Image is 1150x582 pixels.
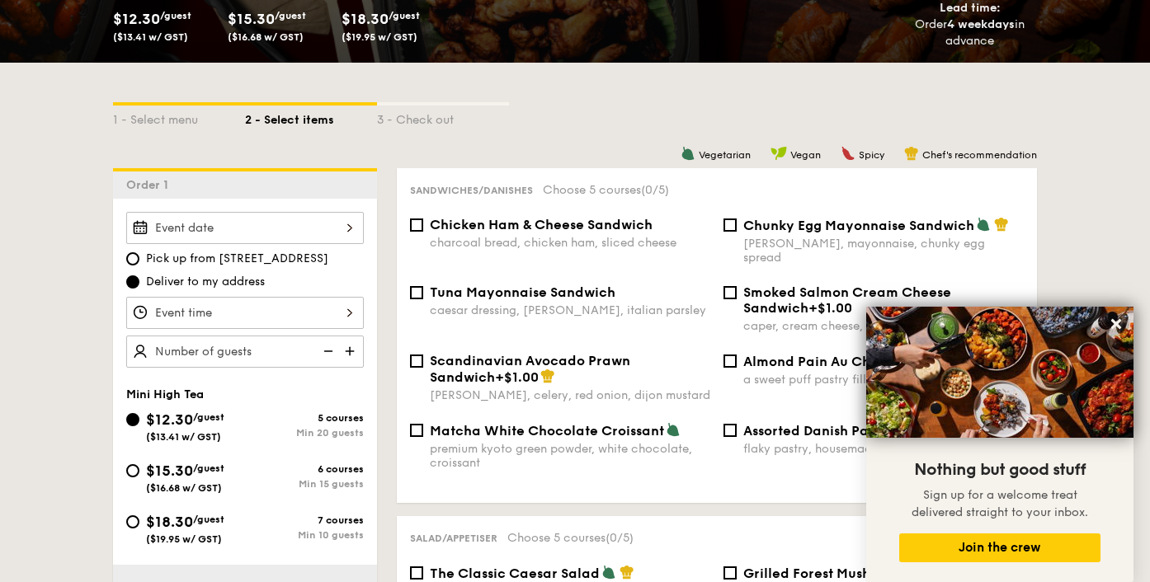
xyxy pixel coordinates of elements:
span: Assorted Danish Pastries [743,423,903,439]
input: Scandinavian Avocado Prawn Sandwich+$1.00[PERSON_NAME], celery, red onion, dijon mustard [410,354,423,368]
span: /guest [160,10,191,21]
span: (0/5) [641,183,669,197]
span: /guest [193,411,224,423]
input: Pick up from [STREET_ADDRESS] [126,252,139,265]
input: Chicken Ham & Cheese Sandwichcharcoal bread, chicken ham, sliced cheese [410,218,423,232]
input: Tuna Mayonnaise Sandwichcaesar dressing, [PERSON_NAME], italian parsley [410,286,423,299]
span: ($16.68 w/ GST) [146,482,222,494]
div: a sweet puff pastry filled with dark chocolate [743,373,1024,387]
input: Grilled Forest Mushroom Saladfresh herbs, shiitake mushroom, king oyster, balsamic dressing [723,566,737,580]
span: Scandinavian Avocado Prawn Sandwich [430,353,630,385]
span: Matcha White Chocolate Croissant [430,423,664,439]
span: ($19.95 w/ GST) [146,533,222,545]
img: icon-vegetarian.fe4039eb.svg [976,217,991,232]
span: Salad/Appetiser [410,533,497,544]
span: (0/5) [606,531,634,545]
input: Event date [126,212,364,244]
img: icon-vegetarian.fe4039eb.svg [601,565,616,580]
img: icon-spicy.37a8142b.svg [841,146,855,161]
span: Vegan [790,149,821,161]
div: 2 - Select items [245,106,377,129]
span: $15.30 [146,462,193,480]
div: caper, cream cheese, smoked salmon [743,319,1024,333]
img: icon-chef-hat.a58ddaea.svg [620,565,634,580]
div: Min 10 guests [245,529,364,541]
button: Close [1103,311,1129,337]
span: The Classic Caesar Salad [430,566,600,581]
div: [PERSON_NAME], celery, red onion, dijon mustard [430,388,710,402]
span: Chef's recommendation [922,149,1037,161]
input: Smoked Salmon Cream Cheese Sandwich+$1.00caper, cream cheese, smoked salmon [723,286,737,299]
button: Join the crew [899,533,1101,562]
img: icon-chef-hat.a58ddaea.svg [540,368,555,383]
input: Assorted Danish Pastriesflaky pastry, housemade fillings [723,424,737,437]
span: ($13.41 w/ GST) [113,31,188,43]
span: Order 1 [126,178,175,192]
img: icon-reduce.1d2dbef1.svg [314,336,339,367]
div: charcoal bread, chicken ham, sliced cheese [430,236,710,250]
div: 1 - Select menu [113,106,245,129]
img: icon-vegetarian.fe4039eb.svg [666,422,681,437]
img: icon-chef-hat.a58ddaea.svg [994,217,1009,232]
span: /guest [389,10,420,21]
span: ($19.95 w/ GST) [342,31,417,43]
input: Event time [126,297,364,329]
span: Sandwiches/Danishes [410,185,533,196]
span: $12.30 [146,411,193,429]
strong: 4 weekdays [947,17,1015,31]
span: Sign up for a welcome treat delivered straight to your inbox. [912,488,1088,519]
input: Deliver to my address [126,275,139,289]
input: Chunky Egg Mayonnaise Sandwich[PERSON_NAME], mayonnaise, chunky egg spread [723,218,737,232]
div: 5 courses [245,412,364,424]
span: Deliver to my address [146,274,265,290]
span: Nothing but good stuff [914,460,1086,480]
div: Min 15 guests [245,478,364,490]
img: icon-vegan.f8ff3823.svg [771,146,787,161]
span: /guest [193,514,224,525]
div: caesar dressing, [PERSON_NAME], italian parsley [430,303,710,317]
span: $15.30 [228,10,275,28]
span: ($13.41 w/ GST) [146,431,221,443]
span: /guest [275,10,306,21]
img: icon-vegetarian.fe4039eb.svg [681,146,695,161]
span: /guest [193,462,224,474]
input: $15.30/guest($16.68 w/ GST)6 coursesMin 15 guests [126,464,139,477]
span: $18.30 [146,513,193,531]
input: $12.30/guest($13.41 w/ GST)5 coursesMin 20 guests [126,413,139,426]
span: Smoked Salmon Cream Cheese Sandwich [743,284,951,316]
span: Spicy [859,149,884,161]
span: +$1.00 [808,300,852,316]
div: [PERSON_NAME], mayonnaise, chunky egg spread [743,237,1024,265]
input: Number of guests [126,336,364,368]
span: Choose 5 courses [543,183,669,197]
div: Min 20 guests [245,427,364,439]
span: +$1.00 [495,369,539,385]
span: $12.30 [113,10,160,28]
input: $18.30/guest($19.95 w/ GST)7 coursesMin 10 guests [126,515,139,528]
span: Grilled Forest Mushroom Salad [743,566,947,581]
img: icon-add.58712e84.svg [339,336,364,367]
div: premium kyoto green powder, white chocolate, croissant [430,442,710,470]
div: 6 courses [245,463,364,475]
span: Tuna Mayonnaise Sandwich [430,284,615,300]
span: $18.30 [342,10,389,28]
img: DSC07876-Edit02-Large.jpeg [866,307,1134,438]
input: The Classic Caesar Saladromaine lettuce, croutons, shaved parmesan flakes, cherry tomatoes, house... [410,566,423,580]
div: flaky pastry, housemade fillings [743,442,1024,456]
span: Pick up from [STREET_ADDRESS] [146,251,328,267]
span: Mini High Tea [126,387,204,401]
span: Vegetarian [699,149,751,161]
span: Chunky Egg Mayonnaise Sandwich [743,218,974,233]
div: 7 courses [245,514,364,526]
img: icon-chef-hat.a58ddaea.svg [904,146,919,161]
span: ($16.68 w/ GST) [228,31,304,43]
div: 3 - Check out [377,106,509,129]
span: Almond Pain Au Chocolat Croissant [743,354,979,369]
input: Matcha White Chocolate Croissantpremium kyoto green powder, white chocolate, croissant [410,424,423,437]
span: Lead time: [940,1,1001,15]
span: Chicken Ham & Cheese Sandwich [430,217,653,232]
input: Almond Pain Au Chocolat Croissanta sweet puff pastry filled with dark chocolate [723,354,737,368]
span: Choose 5 courses [507,531,634,545]
div: Order in advance [896,16,1044,49]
